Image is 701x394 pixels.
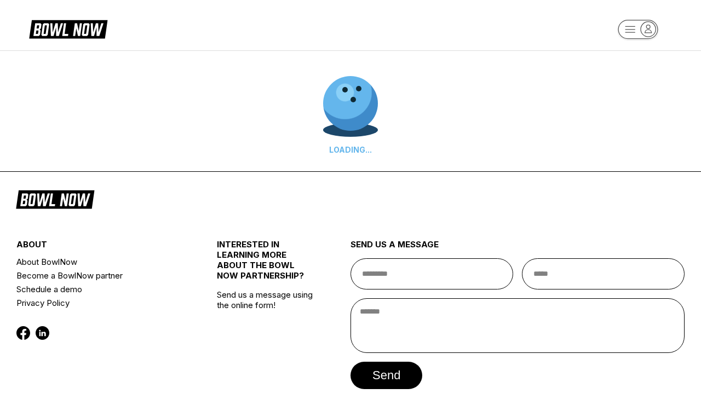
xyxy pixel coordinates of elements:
[323,145,378,154] div: LOADING...
[350,362,422,389] button: send
[16,239,183,255] div: about
[350,239,685,258] div: send us a message
[16,296,183,310] a: Privacy Policy
[16,269,183,282] a: Become a BowlNow partner
[16,255,183,269] a: About BowlNow
[217,239,317,289] div: INTERESTED IN LEARNING MORE ABOUT THE BOWL NOW PARTNERSHIP?
[16,282,183,296] a: Schedule a demo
